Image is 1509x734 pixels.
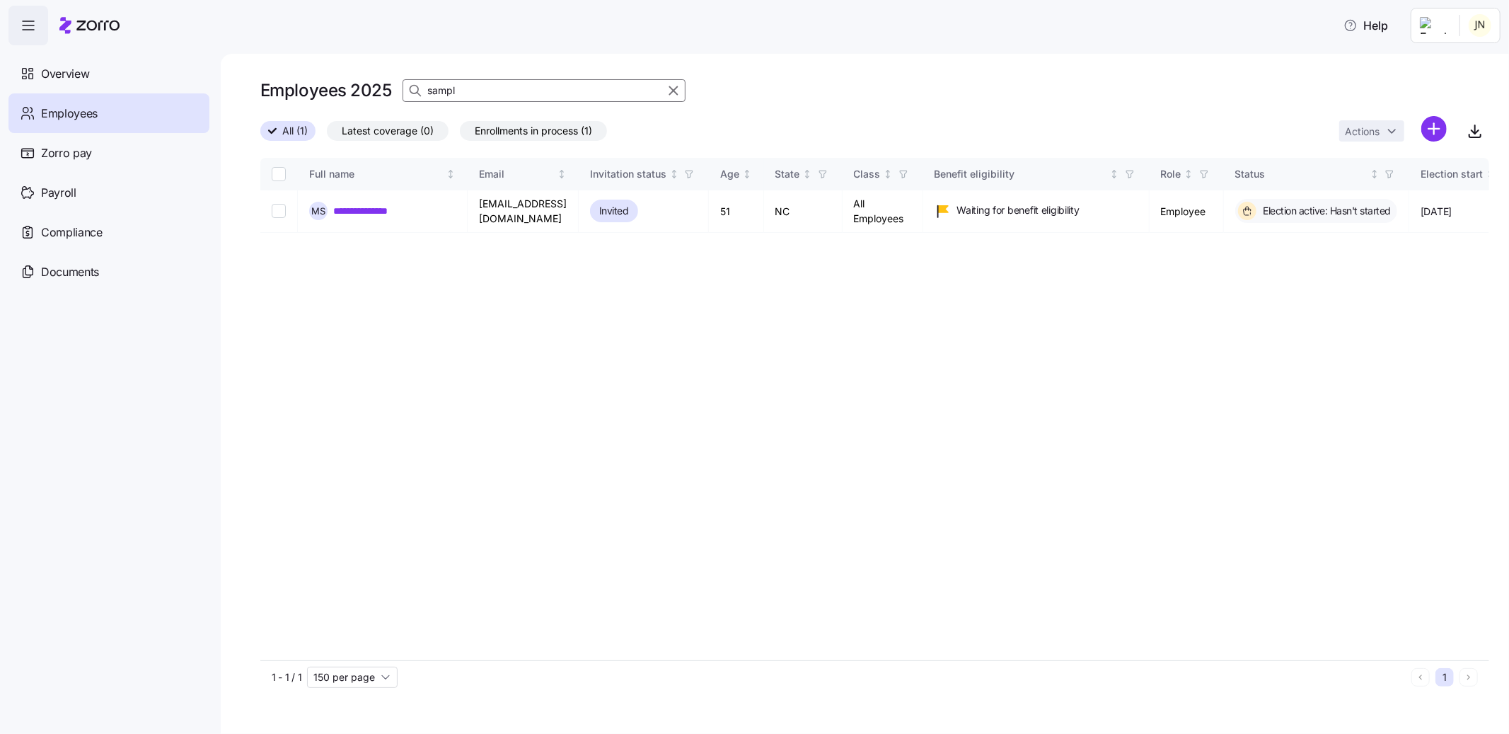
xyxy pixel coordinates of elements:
[709,190,764,233] td: 51
[8,54,209,93] a: Overview
[1150,190,1224,233] td: Employee
[272,204,286,218] input: Select record 1
[775,166,800,182] div: State
[557,169,567,179] div: Not sorted
[8,93,209,133] a: Employees
[1421,166,1483,182] div: Election start
[41,105,98,122] span: Employees
[599,202,629,219] span: Invited
[843,190,923,233] td: All Employees
[1370,169,1380,179] div: Not sorted
[802,169,812,179] div: Not sorted
[41,224,103,241] span: Compliance
[1345,127,1380,137] span: Actions
[1235,166,1368,182] div: Status
[1435,668,1454,687] button: 1
[272,670,301,684] span: 1 - 1 / 1
[1150,158,1224,190] th: RoleNot sorted
[342,122,434,140] span: Latest coverage (0)
[854,166,881,182] div: Class
[1459,668,1478,687] button: Next page
[8,252,209,292] a: Documents
[742,169,752,179] div: Not sorted
[8,133,209,173] a: Zorro pay
[260,79,391,101] h1: Employees 2025
[883,169,893,179] div: Not sorted
[843,158,923,190] th: ClassNot sorted
[311,207,325,216] span: M S
[41,263,99,281] span: Documents
[298,158,468,190] th: Full nameNot sorted
[1420,17,1448,34] img: Employer logo
[1409,158,1508,190] th: Election startNot sorted
[468,190,579,233] td: [EMAIL_ADDRESS][DOMAIN_NAME]
[272,167,286,181] input: Select all records
[1224,158,1410,190] th: StatusNot sorted
[479,166,555,182] div: Email
[475,122,592,140] span: Enrollments in process (1)
[1259,204,1392,218] span: Election active: Hasn't started
[446,169,456,179] div: Not sorted
[1343,17,1388,34] span: Help
[1421,116,1447,142] svg: add icon
[8,173,209,212] a: Payroll
[403,79,686,102] input: Search Employees
[309,166,444,182] div: Full name
[41,65,89,83] span: Overview
[41,184,76,202] span: Payroll
[957,203,1080,217] span: Waiting for benefit eligibility
[1332,11,1399,40] button: Help
[935,166,1107,182] div: Benefit eligibility
[1421,205,1452,219] span: [DATE]
[8,212,209,252] a: Compliance
[720,166,739,182] div: Age
[1161,166,1181,182] div: Role
[1486,169,1496,179] div: Not sorted
[764,190,843,233] td: NC
[1339,120,1404,142] button: Actions
[1411,668,1430,687] button: Previous page
[579,158,709,190] th: Invitation statusNot sorted
[468,158,579,190] th: EmailNot sorted
[923,158,1150,190] th: Benefit eligibilityNot sorted
[1109,169,1119,179] div: Not sorted
[669,169,679,179] div: Not sorted
[590,166,666,182] div: Invitation status
[1184,169,1193,179] div: Not sorted
[282,122,308,140] span: All (1)
[764,158,843,190] th: StateNot sorted
[1469,14,1491,37] img: ea2b31c6a8c0fa5d6bc893b34d6c53ce
[709,158,764,190] th: AgeNot sorted
[41,144,92,162] span: Zorro pay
